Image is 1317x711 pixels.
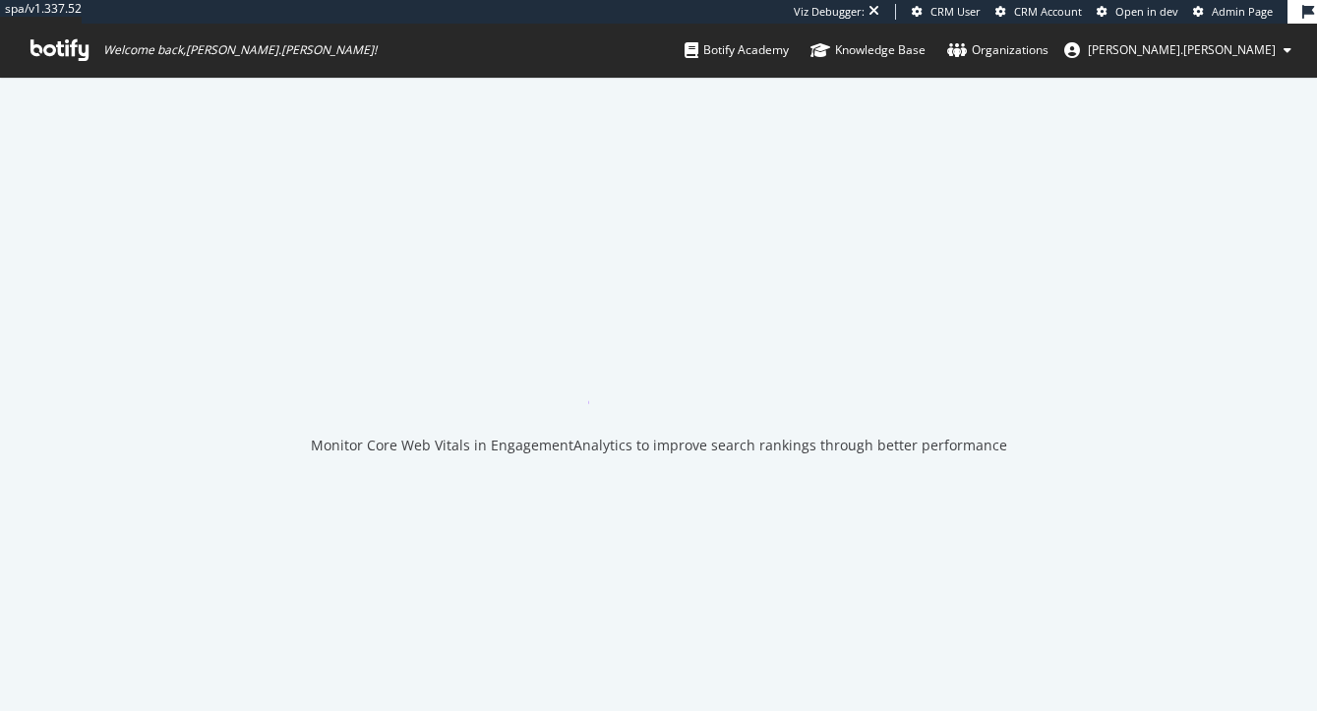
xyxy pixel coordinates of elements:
span: CRM Account [1014,4,1082,19]
button: [PERSON_NAME].[PERSON_NAME] [1048,34,1307,66]
a: CRM Account [995,4,1082,20]
span: heidi.noonan [1088,41,1276,58]
div: Viz Debugger: [794,4,865,20]
a: Open in dev [1097,4,1178,20]
div: Organizations [947,40,1048,60]
div: animation [588,333,730,404]
a: Organizations [947,24,1048,77]
span: Welcome back, [PERSON_NAME].[PERSON_NAME] ! [103,42,377,58]
div: Monitor Core Web Vitals in EngagementAnalytics to improve search rankings through better performance [311,436,1007,455]
div: Botify Academy [685,40,789,60]
span: CRM User [930,4,981,19]
span: Admin Page [1212,4,1273,19]
a: Admin Page [1193,4,1273,20]
a: Botify Academy [685,24,789,77]
a: Knowledge Base [810,24,926,77]
a: CRM User [912,4,981,20]
div: Knowledge Base [810,40,926,60]
span: Open in dev [1115,4,1178,19]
